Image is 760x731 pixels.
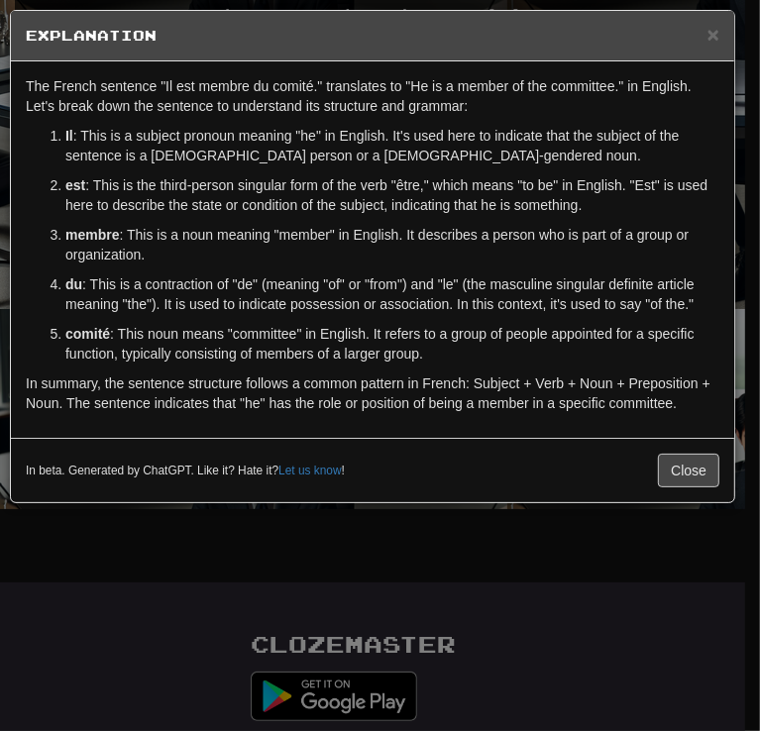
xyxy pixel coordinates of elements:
[65,126,719,165] p: : This is a subject pronoun meaning "he" in English. It's used here to indicate that the subject ...
[65,276,82,292] strong: du
[65,324,719,364] p: : This noun means "committee" in English. It refers to a group of people appointed for a specific...
[65,175,719,215] p: : This is the third-person singular form of the verb "être," which means "to be" in English. "Est...
[278,464,341,477] a: Let us know
[65,225,719,264] p: : This is a noun meaning "member" in English. It describes a person who is part of a group or org...
[65,177,85,193] strong: est
[707,23,719,46] span: ×
[65,274,719,314] p: : This is a contraction of "de" (meaning "of" or "from") and "le" (the masculine singular definit...
[26,373,719,413] p: In summary, the sentence structure follows a common pattern in French: Subject + Verb + Noun + Pr...
[26,463,345,479] small: In beta. Generated by ChatGPT. Like it? Hate it? !
[658,454,719,487] button: Close
[26,76,719,116] p: The French sentence "Il est membre du comité." translates to "He is a member of the committee." i...
[65,128,73,144] strong: Il
[65,326,110,342] strong: comité
[65,227,119,243] strong: membre
[26,26,719,46] h5: Explanation
[707,24,719,45] button: Close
